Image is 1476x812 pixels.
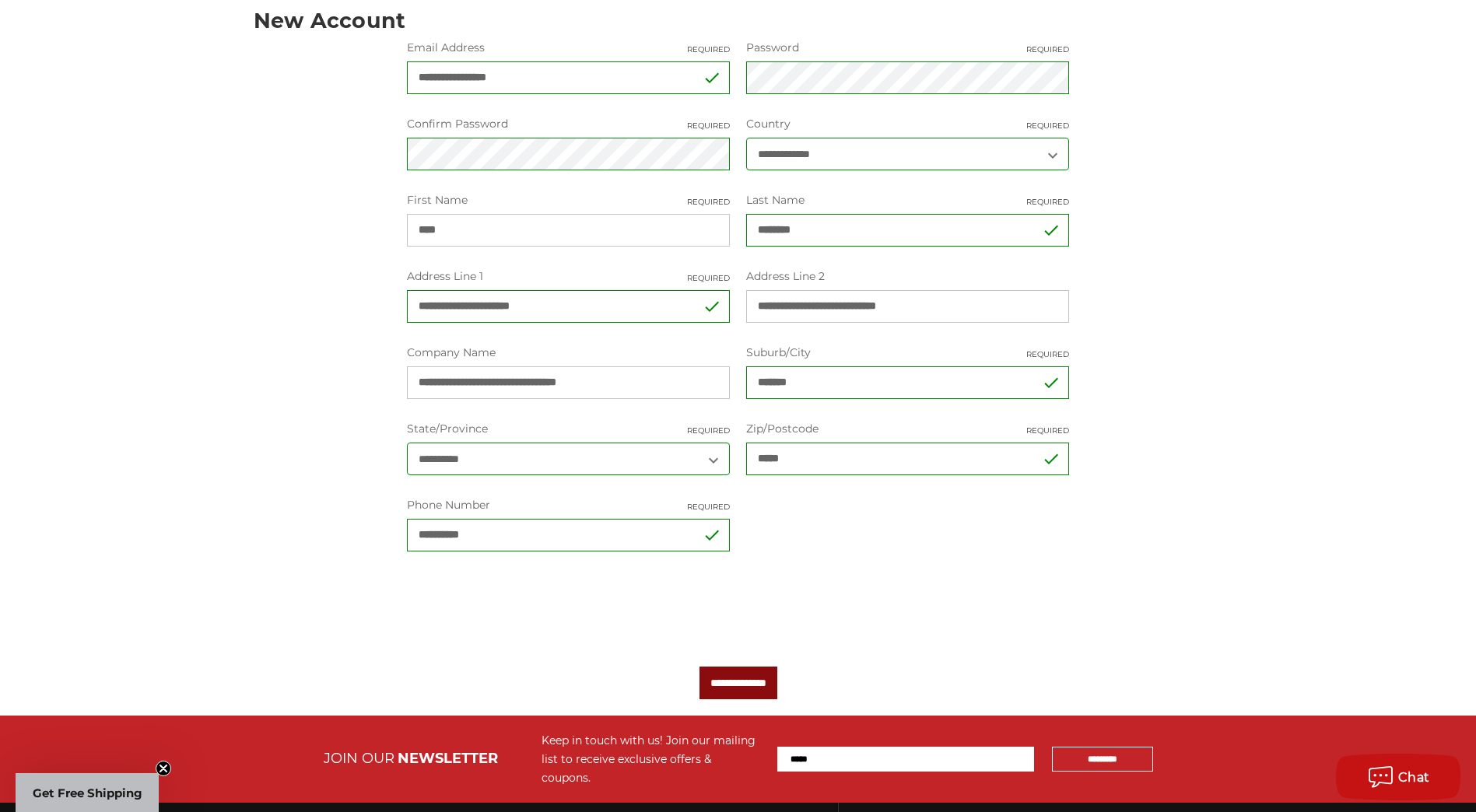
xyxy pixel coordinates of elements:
small: Required [1026,348,1069,360]
small: Required [1026,196,1069,208]
label: Country [746,116,1069,132]
label: Confirm Password [407,116,730,132]
small: Required [1026,425,1069,436]
small: Required [687,120,730,131]
h1: New Account [254,10,1223,31]
iframe: reCAPTCHA [407,573,643,634]
label: Phone Number [407,497,730,513]
button: Chat [1336,754,1460,800]
label: State/Province [407,421,730,437]
label: Company Name [407,345,730,361]
span: Chat [1398,770,1430,785]
button: Close teaser [156,761,171,776]
label: Address Line 1 [407,268,730,285]
label: Last Name [746,192,1069,208]
small: Required [1026,120,1069,131]
span: Get Free Shipping [33,786,142,800]
small: Required [687,501,730,513]
div: Get Free ShippingClose teaser [16,773,159,812]
div: Keep in touch with us! Join our mailing list to receive exclusive offers & coupons. [542,731,762,787]
span: JOIN OUR [324,750,394,767]
label: Email Address [407,40,730,56]
small: Required [687,196,730,208]
label: Zip/Postcode [746,421,1069,437]
label: Address Line 2 [746,268,1069,285]
label: Password [746,40,1069,56]
label: Suburb/City [746,345,1069,361]
label: First Name [407,192,730,208]
small: Required [687,272,730,284]
small: Required [687,425,730,436]
small: Required [687,44,730,55]
span: NEWSLETTER [398,750,498,767]
small: Required [1026,44,1069,55]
